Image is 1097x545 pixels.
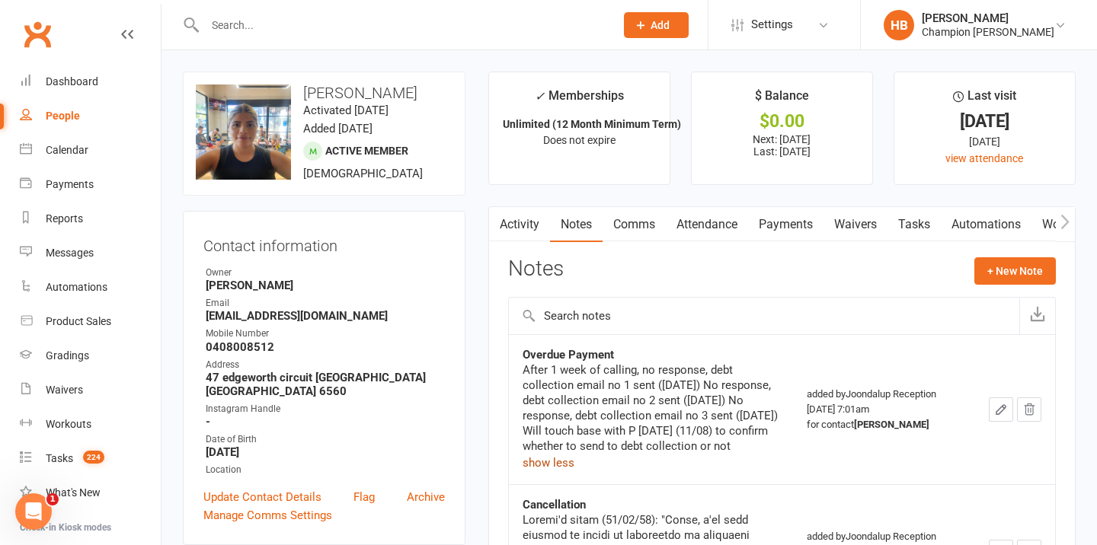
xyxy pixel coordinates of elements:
[503,118,681,130] strong: Unlimited (12 Month Minimum Term)
[508,257,564,285] h3: Notes
[196,84,453,101] h3: [PERSON_NAME]
[46,212,83,225] div: Reports
[206,415,445,429] strong: -
[945,152,1023,164] a: view attendance
[46,349,89,362] div: Gradings
[20,202,161,236] a: Reports
[206,463,445,477] div: Location
[543,134,616,146] span: Does not expire
[206,402,445,416] div: Instagram Handle
[46,247,94,259] div: Messages
[624,12,689,38] button: Add
[407,488,445,506] a: Archive
[908,133,1061,150] div: [DATE]
[203,488,321,506] a: Update Contact Details
[20,476,161,510] a: What's New
[203,231,445,254] h3: Contact information
[303,167,423,180] span: [DEMOGRAPHIC_DATA]
[908,113,1061,129] div: [DATE]
[705,133,859,158] p: Next: [DATE] Last: [DATE]
[755,86,809,113] div: $ Balance
[509,298,1019,334] input: Search notes
[489,207,550,242] a: Activity
[807,387,961,432] div: added by Joondalup Reception [DATE] 7:01am
[20,441,161,476] a: Tasks 224
[824,207,888,242] a: Waivers
[535,89,545,104] i: ✓
[953,86,1016,113] div: Last visit
[206,432,445,447] div: Date of Birth
[550,207,603,242] a: Notes
[535,86,624,114] div: Memberships
[922,11,1054,25] div: [PERSON_NAME]
[922,25,1054,39] div: Champion [PERSON_NAME]
[46,384,83,396] div: Waivers
[325,145,408,157] span: Active member
[353,488,375,506] a: Flag
[46,144,88,156] div: Calendar
[523,362,779,454] div: After 1 week of calling, no response, debt collection email no 1 sent ([DATE]) No response, debt ...
[206,371,445,398] strong: 47 edgeworth circuit [GEOGRAPHIC_DATA] [GEOGRAPHIC_DATA] 6560
[46,281,107,293] div: Automations
[46,75,98,88] div: Dashboard
[206,296,445,311] div: Email
[303,104,389,117] time: Activated [DATE]
[206,340,445,354] strong: 0408008512
[705,113,859,129] div: $0.00
[751,8,793,42] span: Settings
[523,348,614,362] strong: Overdue Payment
[15,493,52,530] iframe: Intercom live chat
[46,486,101,499] div: What's New
[854,419,929,430] strong: [PERSON_NAME]
[20,339,161,373] a: Gradings
[200,14,604,36] input: Search...
[748,207,824,242] a: Payments
[884,10,914,40] div: HB
[206,309,445,323] strong: [EMAIL_ADDRESS][DOMAIN_NAME]
[46,493,59,505] span: 1
[20,407,161,441] a: Workouts
[206,279,445,292] strong: [PERSON_NAME]
[941,207,1031,242] a: Automations
[206,445,445,459] strong: [DATE]
[83,451,104,464] span: 224
[20,304,161,339] a: Product Sales
[888,207,941,242] a: Tasks
[666,207,748,242] a: Attendance
[20,65,161,99] a: Dashboard
[46,178,94,190] div: Payments
[206,327,445,341] div: Mobile Number
[20,373,161,407] a: Waivers
[523,454,574,472] button: show less
[206,358,445,372] div: Address
[603,207,666,242] a: Comms
[46,418,91,430] div: Workouts
[651,19,670,31] span: Add
[523,498,586,512] strong: Cancellation
[18,15,56,53] a: Clubworx
[807,417,961,432] div: for contact
[203,506,332,524] a: Manage Comms Settings
[974,257,1056,285] button: + New Note
[196,84,291,180] img: image1736158066.png
[20,99,161,133] a: People
[20,167,161,202] a: Payments
[46,452,73,464] div: Tasks
[20,236,161,270] a: Messages
[20,270,161,304] a: Automations
[46,110,80,122] div: People
[20,133,161,167] a: Calendar
[303,122,373,135] time: Added [DATE]
[46,315,111,327] div: Product Sales
[206,266,445,280] div: Owner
